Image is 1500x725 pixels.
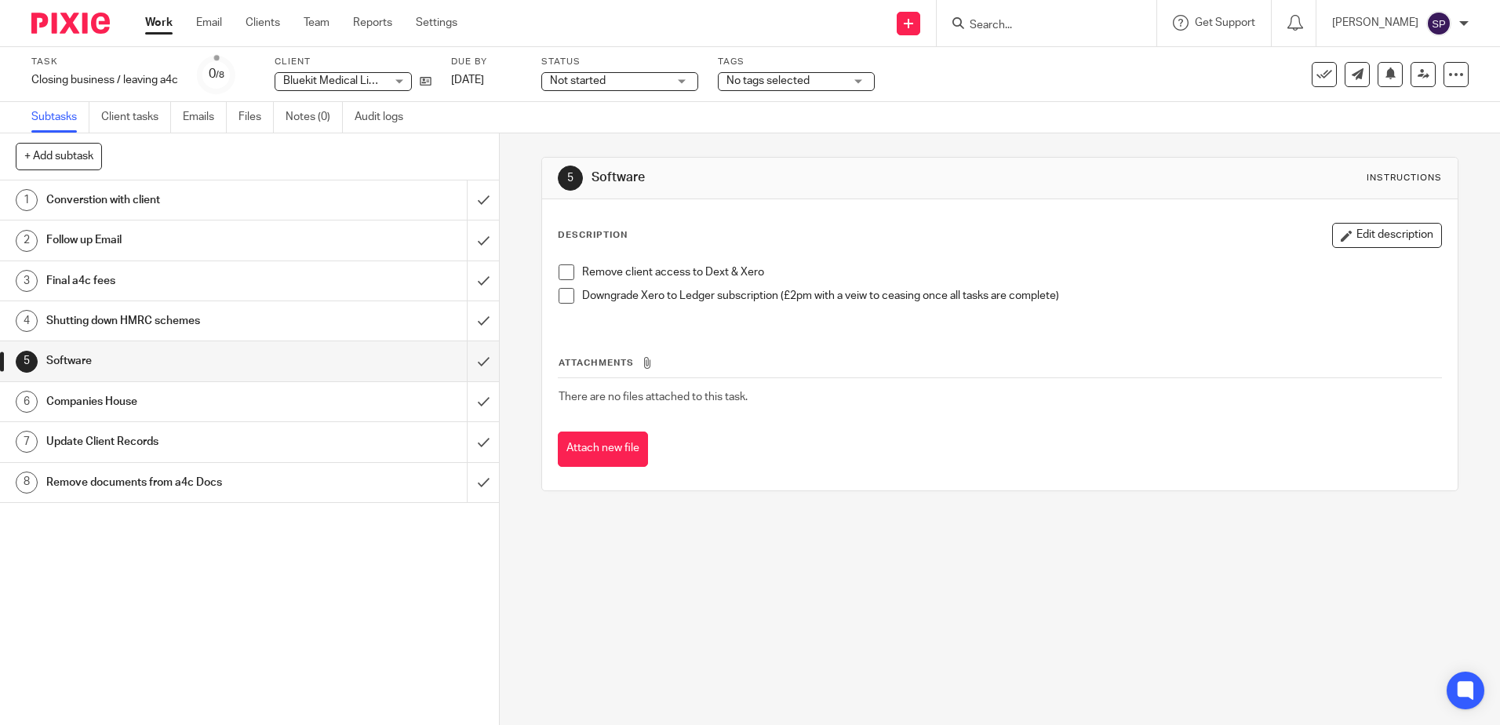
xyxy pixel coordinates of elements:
a: Reports [353,15,392,31]
div: Closing business / leaving a4c [31,72,178,88]
span: [DATE] [451,75,484,86]
span: Get Support [1195,17,1255,28]
a: Files [238,102,274,133]
a: Work [145,15,173,31]
span: Not started [550,75,606,86]
h1: Follow up Email [46,228,316,252]
img: svg%3E [1426,11,1451,36]
a: Audit logs [355,102,415,133]
span: There are no files attached to this task. [559,392,748,403]
p: Remove client access to Dext & Xero [582,264,1440,280]
button: + Add subtask [16,143,102,169]
button: Edit description [1332,223,1442,248]
h1: Update Client Records [46,430,316,454]
span: Bluekit Medical Limited [283,75,397,86]
div: 0 [209,65,224,83]
div: Instructions [1367,172,1442,184]
label: Due by [451,56,522,68]
img: Pixie [31,13,110,34]
a: Clients [246,15,280,31]
h1: Companies House [46,390,316,414]
div: 3 [16,270,38,292]
a: Email [196,15,222,31]
div: 5 [558,166,583,191]
h1: Software [46,349,316,373]
div: 6 [16,391,38,413]
span: Attachments [559,359,634,367]
div: 1 [16,189,38,211]
p: Description [558,229,628,242]
div: 2 [16,230,38,252]
h1: Converstion with client [46,188,316,212]
h1: Software [592,169,1033,186]
a: Team [304,15,329,31]
div: 8 [16,472,38,494]
a: Subtasks [31,102,89,133]
div: 5 [16,351,38,373]
a: Notes (0) [286,102,343,133]
button: Attach new file [558,432,648,467]
label: Task [31,56,178,68]
a: Emails [183,102,227,133]
label: Client [275,56,431,68]
h1: Remove documents from a4c Docs [46,471,316,494]
small: /8 [216,71,224,79]
span: No tags selected [726,75,810,86]
p: Downgrade Xero to Ledger subscription (£2pm with a veiw to ceasing once all tasks are complete) [582,288,1440,304]
a: Client tasks [101,102,171,133]
p: [PERSON_NAME] [1332,15,1418,31]
div: 4 [16,310,38,332]
h1: Shutting down HMRC schemes [46,309,316,333]
label: Tags [718,56,875,68]
div: 7 [16,431,38,453]
input: Search [968,19,1109,33]
label: Status [541,56,698,68]
h1: Final a4c fees [46,269,316,293]
a: Settings [416,15,457,31]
